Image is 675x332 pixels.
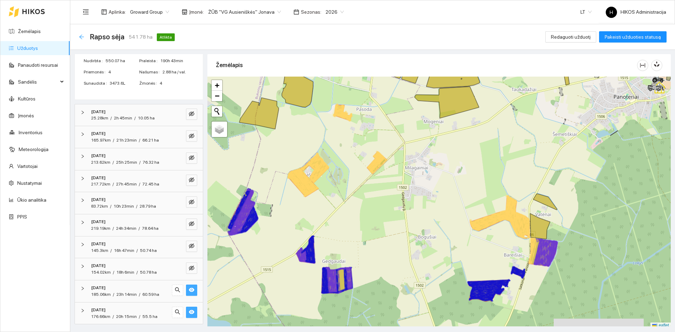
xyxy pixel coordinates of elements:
[79,34,84,40] div: Atgal
[606,9,666,15] span: HIKOS Administracija
[81,308,85,313] span: right
[75,258,203,280] div: [DATE]154.02km/18h 6min/50.78 haeye-invisible
[138,116,155,121] span: 10.05 ha
[189,155,194,162] span: eye-invisible
[110,116,112,121] span: /
[116,314,137,319] span: 20h 15min
[18,113,34,118] a: Įmonės
[186,262,197,274] button: eye-invisible
[91,292,111,297] span: 185.06km
[160,58,194,64] span: 190h 43min
[116,138,137,143] span: 21h 23min
[75,192,203,214] div: [DATE]83.72km/10h 23min/28.79 haeye-invisible
[116,292,137,297] span: 23h 14min
[75,214,203,236] div: [DATE]219.19km/24h 34min/78.64 haeye-invisible
[91,160,110,165] span: 213.62km
[142,226,159,231] span: 78.64 ha
[186,130,197,142] button: eye-invisible
[81,154,85,158] span: right
[91,182,110,187] span: 217.72km
[17,180,42,186] a: Nustatymai
[160,80,194,87] span: 4
[109,8,126,16] span: Aplinka :
[157,33,175,41] span: Atlikta
[18,96,36,102] a: Kultūros
[91,270,111,275] span: 154.02km
[186,175,197,186] button: eye-invisible
[110,248,112,253] span: /
[91,138,111,143] span: 165.97km
[142,314,157,319] span: 55.5 ha
[139,160,141,165] span: /
[189,243,194,250] span: eye-invisible
[610,7,613,18] span: H
[172,307,183,318] button: search
[75,302,203,324] div: [DATE]176.66km/20h 15min/55.5 hasearcheye
[75,236,203,258] div: [DATE]145.3km/16h 47min/50.74 haeye-invisible
[301,8,321,16] span: Sezonas :
[189,111,194,118] span: eye-invisible
[84,69,108,76] span: Priemonės
[186,196,197,208] button: eye-invisible
[189,221,194,228] span: eye-invisible
[637,63,648,68] span: column-width
[113,292,114,297] span: /
[91,226,110,231] span: 219.19km
[129,33,153,41] span: 541.78 ha
[105,58,139,64] span: 550.07 ha
[136,248,138,253] span: /
[17,163,38,169] a: Vartotojai
[142,292,159,297] span: 60.59 ha
[175,309,180,316] span: search
[139,58,160,64] span: Praleista
[212,91,222,101] a: Zoom out
[81,242,85,247] span: right
[75,170,203,192] div: [DATE]217.72km/27h 45min/72.45 haeye-invisible
[75,126,203,148] div: [DATE]165.97km/21h 23min/66.21 haeye-invisible
[112,314,114,319] span: /
[75,104,203,126] div: [DATE]25.28km/2h 45min/10.05 haeye-invisible
[186,307,197,318] button: eye
[81,198,85,202] span: right
[580,7,592,17] span: LT
[215,81,219,90] span: +
[17,214,27,220] a: PPIS
[116,160,137,165] span: 25h 25min
[186,241,197,252] button: eye-invisible
[140,248,157,253] span: 50.74 ha
[75,148,203,170] div: [DATE]213.62km/25h 25min/76.32 haeye-invisible
[116,226,136,231] span: 24h 34min
[186,109,197,120] button: eye-invisible
[18,75,58,89] span: Sandėlis
[91,285,105,290] strong: [DATE]
[189,8,204,16] span: Įmonė :
[130,7,169,17] span: Groward Group
[91,241,105,246] strong: [DATE]
[19,130,43,135] a: Inventorius
[81,264,85,268] span: right
[114,204,134,209] span: 10h 23min
[18,62,58,68] a: Panaudoti resursai
[84,58,105,64] span: Nudirbta
[186,152,197,164] button: eye-invisible
[91,307,105,312] strong: [DATE]
[112,182,114,187] span: /
[114,248,134,253] span: 16h 47min
[81,176,85,181] span: right
[139,226,140,231] span: /
[91,175,105,180] strong: [DATE]
[208,7,281,17] span: ŽŪB "VG Ausieniškės" Jonava
[182,9,187,15] span: shop
[91,263,105,268] strong: [DATE]
[139,182,140,187] span: /
[212,122,227,137] a: Layers
[101,9,107,15] span: layout
[637,60,648,71] button: column-width
[136,270,138,275] span: /
[139,69,162,76] span: Našumas
[90,31,124,43] span: Rapso sėja
[545,31,596,43] button: Redaguoti užduotį
[140,204,156,209] span: 28.79 ha
[142,182,159,187] span: 72.45 ha
[189,177,194,184] span: eye-invisible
